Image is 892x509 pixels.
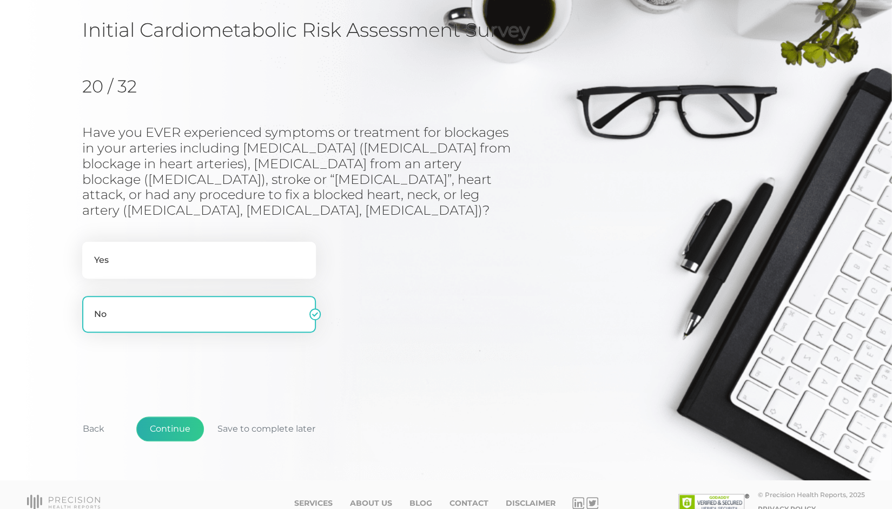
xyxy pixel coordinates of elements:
label: Yes [82,242,316,279]
h2: 20 / 32 [82,76,193,97]
div: © Precision Health Reports, 2025 [758,491,865,499]
button: Back [69,417,118,441]
button: Save to complete later [204,417,329,441]
h1: Initial Cardiometabolic Risk Assessment Survey [82,18,810,42]
a: Disclaimer [505,499,555,508]
h3: Have you EVER experienced symptoms or treatment for blockages in your arteries including [MEDICAL... [82,125,519,219]
a: Blog [409,499,432,508]
label: No [82,296,316,333]
a: Contact [449,499,488,508]
a: Services [294,499,332,508]
a: About Us [349,499,392,508]
button: Continue [136,417,204,441]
